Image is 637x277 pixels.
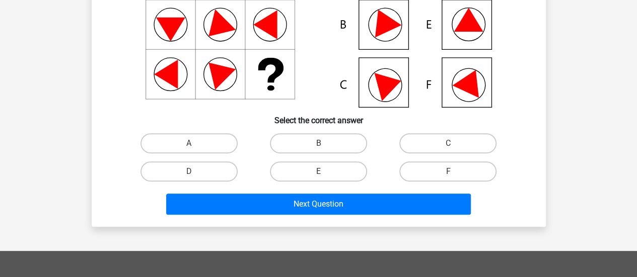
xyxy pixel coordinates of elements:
[399,161,497,181] label: F
[108,108,530,125] h6: Select the correct answer
[270,161,367,181] label: E
[140,133,238,153] label: A
[399,133,497,153] label: C
[166,194,471,215] button: Next Question
[140,161,238,181] label: D
[270,133,367,153] label: B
